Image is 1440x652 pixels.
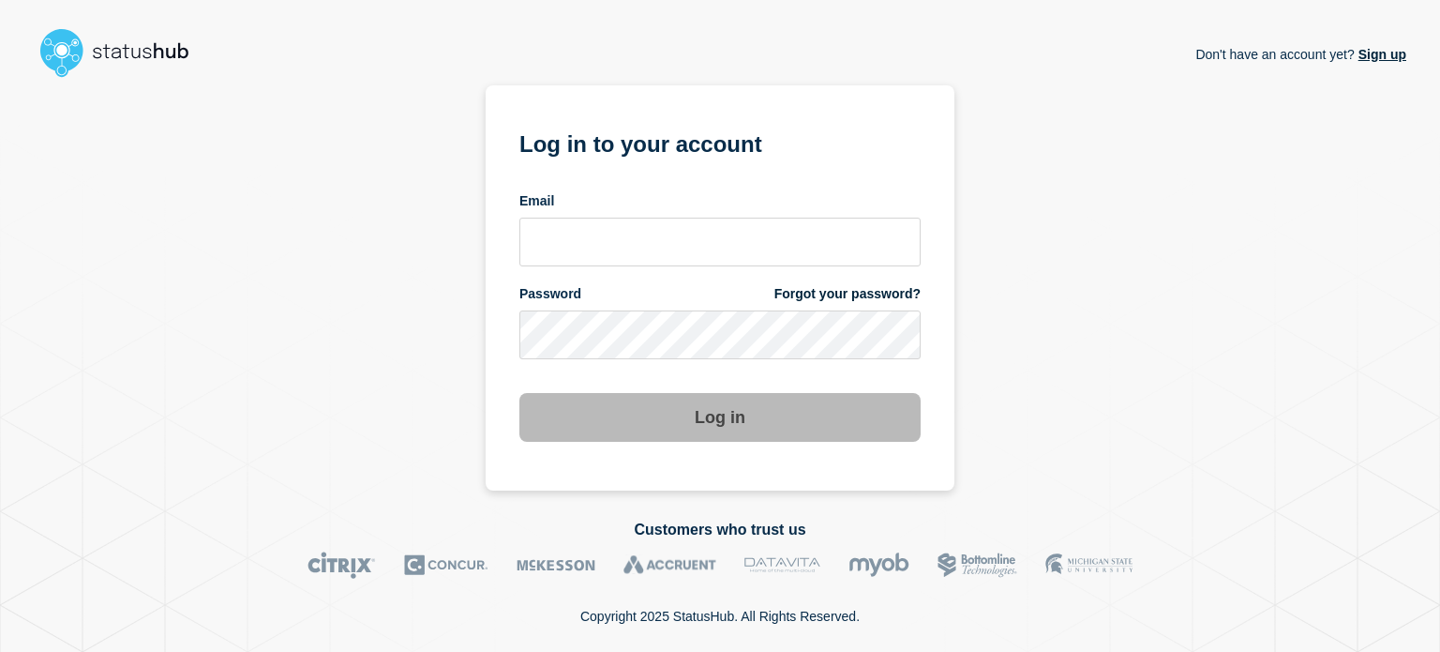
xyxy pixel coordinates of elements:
img: Accruent logo [623,552,716,579]
a: Forgot your password? [774,285,921,303]
input: password input [519,311,921,359]
img: Citrix logo [307,552,376,579]
img: myob logo [848,552,909,579]
img: McKesson logo [517,552,595,579]
a: Sign up [1355,47,1406,62]
span: Email [519,192,554,210]
h1: Log in to your account [519,125,921,159]
input: email input [519,218,921,266]
img: StatusHub logo [34,23,212,83]
p: Copyright 2025 StatusHub. All Rights Reserved. [580,609,860,624]
h2: Customers who trust us [34,522,1406,538]
img: MSU logo [1045,552,1132,579]
button: Log in [519,393,921,442]
span: Password [519,285,581,303]
img: DataVita logo [744,552,820,579]
img: Concur logo [404,552,488,579]
p: Don't have an account yet? [1195,32,1406,77]
img: Bottomline logo [937,552,1017,579]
